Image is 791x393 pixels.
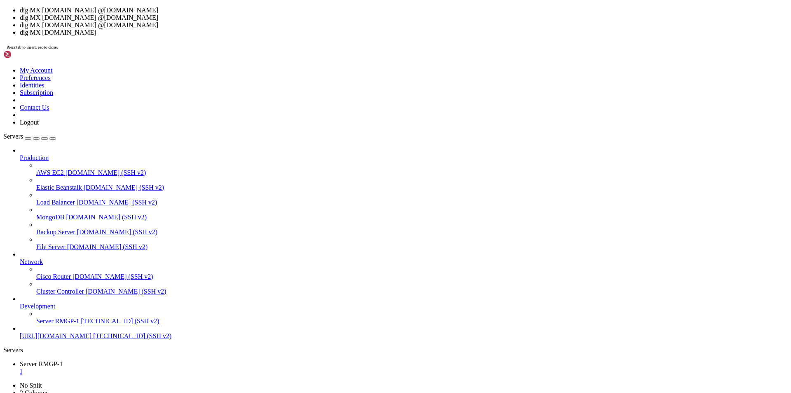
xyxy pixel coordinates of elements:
[86,288,166,295] span: [DOMAIN_NAME] (SSH v2)
[3,87,684,94] x-row: ;; WARNING: recursion requested but not available
[3,10,684,17] x-row: ;; SERVER: [TECHNICAL_ID]([DOMAIN_NAME]) (UDP)
[3,270,684,277] x-row: ;; QUESTION SECTION:
[3,38,684,45] x-row: root@vps130383:~# dig MX [DOMAIN_NAME] @[DOMAIN_NAME]
[20,325,788,340] li: [URL][DOMAIN_NAME] [TECHNICAL_ID] (SSH v2)
[20,258,788,266] a: Network
[20,7,788,14] li: dig MX [DOMAIN_NAME] @[DOMAIN_NAME]
[36,169,64,176] span: AWS EC2
[7,45,58,49] span: Press tab to insert, esc to close.
[20,67,53,74] a: My Account
[36,273,71,280] span: Cisco Router
[36,199,75,206] span: Load Balancer
[36,228,75,235] span: Backup Server
[3,228,684,235] x-row: ;; ->>HEADER<<- opcode: QUERY, status: NOERROR, id: 13823
[36,228,788,236] a: Backup Server [DOMAIN_NAME] (SSH v2)
[36,169,788,176] a: AWS EC2 [DOMAIN_NAME] (SSH v2)
[20,368,788,375] a: 
[20,295,788,325] li: Development
[20,29,788,36] li: dig MX [DOMAIN_NAME]
[3,101,684,108] x-row: ;; OPT PSEUDOSECTION:
[36,184,788,191] a: Elastic Beanstalk [DOMAIN_NAME] (SSH v2)
[36,318,788,325] a: Server RMGP-1 [TECHNICAL_ID] (SSH v2)
[20,82,44,89] a: Identities
[73,273,153,280] span: [DOMAIN_NAME] (SSH v2)
[3,298,684,305] x-row: [DOMAIN_NAME]. 3600 IN MX 10 [DOMAIN_NAME].
[3,333,684,340] x-row: ;; MSG SIZE rcvd: 85
[3,122,684,129] x-row: ;[DOMAIN_NAME]. IN [GEOGRAPHIC_DATA]
[20,258,43,265] span: Network
[90,347,94,354] div: (25, 49)
[66,169,146,176] span: [DOMAIN_NAME] (SSH v2)
[3,193,684,200] x-row: root@vps130383:~# dig MX [DOMAIN_NAME] @[DOMAIN_NAME]
[20,382,42,389] a: No Split
[36,221,788,236] li: Backup Server [DOMAIN_NAME] (SSH v2)
[36,273,788,280] a: Cisco Router [DOMAIN_NAME] (SSH v2)
[81,318,159,325] span: [TECHNICAL_ID] (SSH v2)
[3,256,684,263] x-row: ;; OPT PSEUDOSECTION:
[3,136,684,144] x-row: ;; ANSWER SECTION:
[3,66,684,73] x-row: ;; Got answer:
[3,50,51,59] img: Shellngn
[3,52,684,59] x-row: ; <<>> DiG 9.18.30-0ubuntu0.22.04.2-Ubuntu <<>> MX [DOMAIN_NAME] @[DOMAIN_NAME]
[20,303,55,310] span: Development
[66,214,147,221] span: [DOMAIN_NAME] (SSH v2)
[3,207,684,214] x-row: ; <<>> DiG 9.18.30-0ubuntu0.22.04.2-Ubuntu <<>> MX [DOMAIN_NAME] @[DOMAIN_NAME]
[20,360,63,367] span: Server RMGP-1
[36,280,788,295] li: Cluster Controller [DOMAIN_NAME] (SSH v2)
[3,277,684,284] x-row: ;[DOMAIN_NAME]. IN [GEOGRAPHIC_DATA]
[36,184,82,191] span: Elastic Beanstalk
[20,14,788,21] li: dig MX [DOMAIN_NAME] @[DOMAIN_NAME]
[3,133,56,140] a: Servers
[3,17,684,24] x-row: ;; WHEN: [DATE]
[3,165,684,172] x-row: ;; SERVER: [TECHNICAL_ID]([DOMAIN_NAME]) (UDP)
[36,214,64,221] span: MongoDB
[20,303,788,310] a: Development
[36,214,788,221] a: MongoDB [DOMAIN_NAME] (SSH v2)
[3,312,684,319] x-row: ;; Query time: 0 msec
[3,172,684,179] x-row: ;; WHEN: [DATE]
[36,310,788,325] li: Server RMGP-1 [TECHNICAL_ID] (SSH v2)
[3,80,684,87] x-row: ;; flags: qr aa rd; QUERY: 1, ANSWER: 1, AUTHORITY: 0, ADDITIONAL: 1
[3,346,788,354] div: Servers
[3,179,684,186] x-row: ;; MSG SIZE rcvd: 85
[20,251,788,295] li: Network
[36,266,788,280] li: Cisco Router [DOMAIN_NAME] (SSH v2)
[3,133,23,140] span: Servers
[3,221,684,228] x-row: ;; Got answer:
[3,291,684,298] x-row: ;; ANSWER SECTION:
[36,176,788,191] li: Elastic Beanstalk [DOMAIN_NAME] (SSH v2)
[20,332,788,340] a: [URL][DOMAIN_NAME] [TECHNICAL_ID] (SSH v2)
[36,288,788,295] a: Cluster Controller [DOMAIN_NAME] (SSH v2)
[20,119,39,126] a: Logout
[36,243,788,251] a: File Server [DOMAIN_NAME] (SSH v2)
[3,59,684,66] x-row: ;; global options: +cmd
[77,199,157,206] span: [DOMAIN_NAME] (SSH v2)
[3,108,684,115] x-row: ; EDNS: version: 0, flags:; udp: 1232
[67,243,148,250] span: [DOMAIN_NAME] (SSH v2)
[3,263,684,270] x-row: ; EDNS: version: 0, flags:; udp: 1232
[3,235,684,242] x-row: ;; flags: qr aa rd; QUERY: 1, ANSWER: 1, AUTHORITY: 0, ADDITIONAL: 1
[20,21,788,29] li: dig MX [DOMAIN_NAME] @[DOMAIN_NAME]
[20,89,53,96] a: Subscription
[3,3,684,10] x-row: ;; Query time: 0 msec
[3,158,684,165] x-row: ;; Query time: 0 msec
[3,347,684,354] x-row: root@vps130383:~# dig MX
[3,326,684,333] x-row: ;; WHEN: [DATE]
[36,191,788,206] li: Load Balancer [DOMAIN_NAME] (SSH v2)
[3,24,684,31] x-row: ;; MSG SIZE rcvd: 85
[93,332,171,339] span: [TECHNICAL_ID] (SSH v2)
[36,162,788,176] li: AWS EC2 [DOMAIN_NAME] (SSH v2)
[20,332,91,339] span: [URL][DOMAIN_NAME]
[3,242,684,249] x-row: ;; WARNING: recursion requested but not available
[36,288,84,295] span: Cluster Controller
[3,115,684,122] x-row: ;; QUESTION SECTION:
[36,236,788,251] li: File Server [DOMAIN_NAME] (SSH v2)
[20,360,788,375] a: Server RMGP-1
[20,154,788,162] a: Production
[77,228,158,235] span: [DOMAIN_NAME] (SSH v2)
[36,243,66,250] span: File Server
[3,73,684,80] x-row: ;; ->>HEADER<<- opcode: QUERY, status: NOERROR, id: 39252
[3,144,684,151] x-row: [DOMAIN_NAME]. 3600 IN MX 10 [DOMAIN_NAME].
[36,318,79,325] span: Server RMGP-1
[36,206,788,221] li: MongoDB [DOMAIN_NAME] (SSH v2)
